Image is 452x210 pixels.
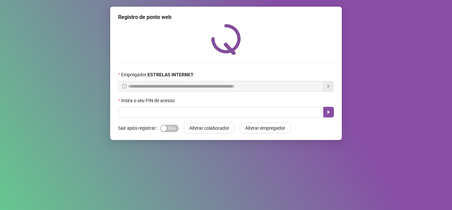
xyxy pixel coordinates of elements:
[184,123,235,133] button: Alterar colaborador
[189,124,229,132] span: Alterar colaborador
[122,84,127,89] span: info-circle
[118,13,334,21] div: Registro de ponto web
[118,123,160,133] label: Sair após registrar
[118,97,179,104] label: Insira o seu PIN de acesso
[326,109,331,115] span: caret-right
[211,24,241,55] img: QRPoint
[121,71,194,78] span: Empregador :
[245,124,285,132] span: Alterar empregador
[148,72,194,77] strong: ESTRELAS INTERNET
[240,123,291,133] button: Alterar empregador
